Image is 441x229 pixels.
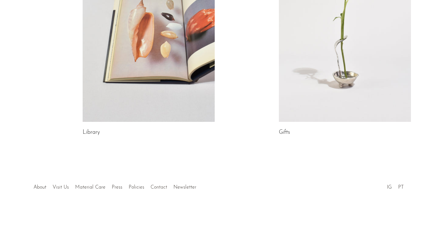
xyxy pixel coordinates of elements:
[279,130,290,135] a: Gifts
[83,130,100,135] a: Library
[53,185,69,190] a: Visit Us
[398,185,404,190] a: PT
[384,180,407,192] ul: Social Medias
[112,185,122,190] a: Press
[75,185,105,190] a: Material Care
[151,185,167,190] a: Contact
[129,185,144,190] a: Policies
[33,185,46,190] a: About
[30,180,199,192] ul: Quick links
[387,185,392,190] a: IG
